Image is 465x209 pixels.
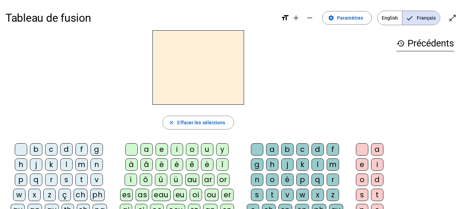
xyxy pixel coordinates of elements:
[45,158,57,171] div: k
[311,189,324,201] div: x
[156,158,168,171] div: è
[152,189,171,201] div: eau
[356,189,368,201] div: s
[292,14,300,22] mat-icon: add
[43,189,56,201] div: z
[30,158,42,171] div: j
[155,174,167,186] div: û
[45,143,57,156] div: c
[311,158,324,171] div: l
[266,174,278,186] div: o
[306,14,314,22] mat-icon: remove
[216,143,229,156] div: y
[171,158,183,171] div: é
[202,174,214,186] div: ar
[170,174,182,186] div: ü
[311,174,324,186] div: q
[162,116,234,129] button: Effacer les sélections
[140,143,153,156] div: a
[448,14,457,22] mat-icon: open_in_full
[186,143,198,156] div: o
[281,158,294,171] div: j
[402,11,440,25] span: Français
[303,11,317,25] button: Diminuer la taille de la police
[371,174,383,186] div: d
[125,158,138,171] div: à
[327,143,339,156] div: f
[281,189,294,201] div: v
[289,11,303,25] button: Augmenter la taille de la police
[30,143,42,156] div: b
[371,158,383,171] div: i
[15,158,27,171] div: h
[322,11,372,25] button: Paramètres
[281,143,294,156] div: b
[328,15,334,21] mat-icon: settings
[327,158,339,171] div: m
[201,158,213,171] div: ë
[201,143,213,156] div: u
[397,36,454,51] h3: Précédents
[91,174,103,186] div: v
[251,189,263,201] div: s
[217,174,230,186] div: or
[190,189,202,201] div: oi
[168,119,175,126] mat-icon: close
[60,143,73,156] div: d
[205,189,219,201] div: ou
[281,14,289,22] mat-icon: format_size
[296,174,309,186] div: p
[60,158,73,171] div: l
[296,158,309,171] div: k
[74,189,87,201] div: ch
[171,143,183,156] div: i
[371,143,383,156] div: a
[377,11,440,25] mat-button-toggle-group: Language selection
[186,158,198,171] div: ê
[6,7,275,29] h1: Tableau de fusion
[251,174,263,186] div: n
[266,143,278,156] div: a
[327,189,339,201] div: z
[120,189,133,201] div: es
[311,143,324,156] div: d
[75,174,88,186] div: t
[156,143,168,156] div: e
[140,174,152,186] div: ô
[125,174,137,186] div: ï
[356,158,368,171] div: e
[177,118,225,127] span: Effacer les sélections
[173,189,187,201] div: eu
[371,189,383,201] div: t
[446,11,459,25] button: Entrer en plein écran
[140,158,153,171] div: â
[281,174,294,186] div: é
[296,189,309,201] div: w
[136,189,149,201] div: as
[216,158,229,171] div: î
[266,158,278,171] div: h
[75,143,88,156] div: f
[251,158,263,171] div: g
[266,189,278,201] div: t
[28,189,41,201] div: x
[75,158,88,171] div: m
[397,39,405,48] mat-icon: history
[185,174,199,186] div: au
[60,174,73,186] div: s
[337,14,363,22] span: Paramètres
[378,11,402,25] span: English
[15,174,27,186] div: p
[91,143,103,156] div: g
[327,174,339,186] div: r
[91,158,103,171] div: n
[13,189,25,201] div: w
[90,189,105,201] div: ph
[296,143,309,156] div: c
[59,189,71,201] div: ç
[30,174,42,186] div: q
[45,174,57,186] div: r
[356,174,368,186] div: o
[221,189,234,201] div: er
